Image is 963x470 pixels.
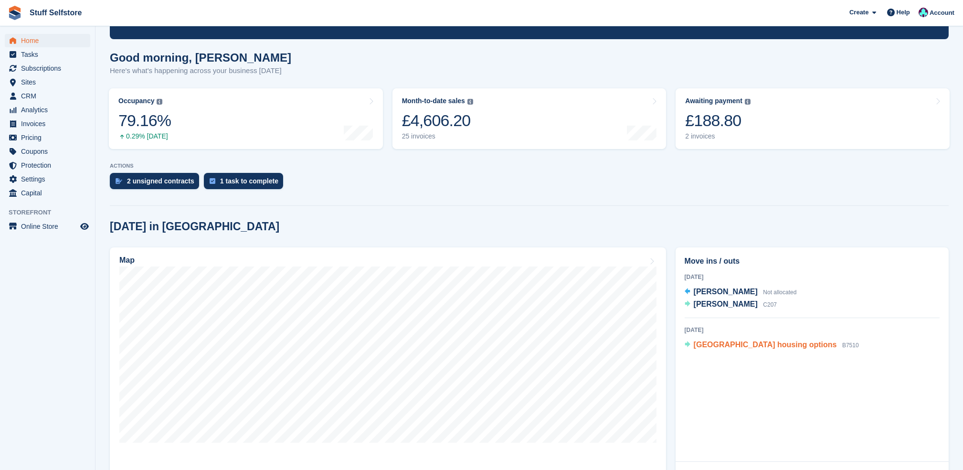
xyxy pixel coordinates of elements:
span: CRM [21,89,78,103]
span: [PERSON_NAME] [694,300,758,308]
img: icon-info-grey-7440780725fd019a000dd9b08b2336e03edf1995a4989e88bcd33f0948082b44.svg [745,99,751,105]
span: Capital [21,186,78,200]
span: B7510 [842,342,859,349]
span: Help [897,8,910,17]
h2: [DATE] in [GEOGRAPHIC_DATA] [110,220,279,233]
a: menu [5,62,90,75]
span: Not allocated [763,289,796,296]
a: Stuff Selfstore [26,5,85,21]
div: £188.80 [685,111,751,130]
a: menu [5,172,90,186]
a: [PERSON_NAME] Not allocated [685,286,797,299]
div: £4,606.20 [402,111,473,130]
a: menu [5,89,90,103]
span: Settings [21,172,78,186]
span: Home [21,34,78,47]
span: Storefront [9,208,95,217]
a: menu [5,131,90,144]
span: Sites [21,75,78,89]
a: [PERSON_NAME] C207 [685,299,777,311]
div: 0.29% [DATE] [118,132,171,140]
span: Online Store [21,220,78,233]
span: [PERSON_NAME] [694,288,758,296]
a: Preview store [79,221,90,232]
span: Tasks [21,48,78,61]
p: Here's what's happening across your business [DATE] [110,65,291,76]
a: menu [5,145,90,158]
span: Subscriptions [21,62,78,75]
a: menu [5,117,90,130]
div: Occupancy [118,97,154,105]
div: 79.16% [118,111,171,130]
span: C207 [763,301,777,308]
img: contract_signature_icon-13c848040528278c33f63329250d36e43548de30e8caae1d1a13099fd9432cc5.svg [116,178,122,184]
div: Month-to-date sales [402,97,465,105]
span: Invoices [21,117,78,130]
div: Awaiting payment [685,97,742,105]
span: Account [930,8,954,18]
div: 25 invoices [402,132,473,140]
a: menu [5,220,90,233]
a: 1 task to complete [204,173,288,194]
p: ACTIONS [110,163,949,169]
div: 2 unsigned contracts [127,177,194,185]
div: [DATE] [685,326,940,334]
a: Occupancy 79.16% 0.29% [DATE] [109,88,383,149]
a: menu [5,48,90,61]
img: icon-info-grey-7440780725fd019a000dd9b08b2336e03edf1995a4989e88bcd33f0948082b44.svg [157,99,162,105]
span: Create [849,8,868,17]
span: Pricing [21,131,78,144]
span: Protection [21,159,78,172]
img: task-75834270c22a3079a89374b754ae025e5fb1db73e45f91037f5363f120a921f8.svg [210,178,215,184]
span: Coupons [21,145,78,158]
a: menu [5,186,90,200]
div: 1 task to complete [220,177,278,185]
a: menu [5,75,90,89]
div: [DATE] [685,273,940,281]
img: icon-info-grey-7440780725fd019a000dd9b08b2336e03edf1995a4989e88bcd33f0948082b44.svg [467,99,473,105]
a: menu [5,159,90,172]
img: Simon Gardner [919,8,928,17]
a: 2 unsigned contracts [110,173,204,194]
h2: Map [119,256,135,265]
span: Analytics [21,103,78,117]
a: menu [5,34,90,47]
span: [GEOGRAPHIC_DATA] housing options [694,341,837,349]
a: [GEOGRAPHIC_DATA] housing options B7510 [685,339,859,352]
h2: Move ins / outs [685,256,940,267]
a: Month-to-date sales £4,606.20 25 invoices [392,88,667,149]
a: Awaiting payment £188.80 2 invoices [676,88,950,149]
div: 2 invoices [685,132,751,140]
img: stora-icon-8386f47178a22dfd0bd8f6a31ec36ba5ce8667c1dd55bd0f319d3a0aa187defe.svg [8,6,22,20]
h1: Good morning, [PERSON_NAME] [110,51,291,64]
a: menu [5,103,90,117]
